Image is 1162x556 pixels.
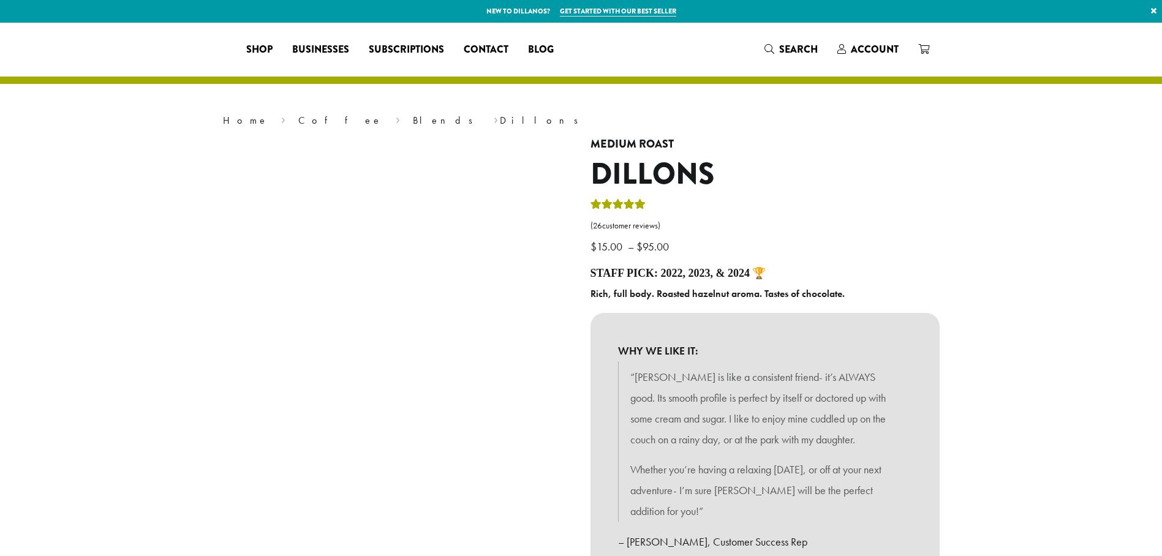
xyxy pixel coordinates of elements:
[528,42,554,58] span: Blog
[281,109,285,128] span: ›
[590,157,940,192] h1: Dillons
[628,239,634,254] span: –
[755,39,828,59] a: Search
[413,114,481,127] a: Blends
[618,340,912,361] b: WHY WE LIKE IT:
[593,220,602,231] span: 26
[236,40,282,59] a: Shop
[396,109,400,128] span: ›
[560,6,676,17] a: Get started with our best seller
[246,42,273,58] span: Shop
[590,267,940,280] h4: Staff Pick: 2022, 2023, & 2024 🏆
[851,42,899,56] span: Account
[590,287,845,300] b: Rich, full body. Roasted hazelnut aroma. Tastes of chocolate.
[590,220,940,232] a: (26customer reviews)
[494,109,498,128] span: ›
[636,239,672,254] bdi: 95.00
[298,114,382,127] a: Coffee
[590,197,646,216] div: Rated 5.00 out of 5
[223,114,268,127] a: Home
[779,42,818,56] span: Search
[630,367,900,449] p: “[PERSON_NAME] is like a consistent friend- it’s ALWAYS good. Its smooth profile is perfect by it...
[630,459,900,521] p: Whether you’re having a relaxing [DATE], or off at your next adventure- I’m sure [PERSON_NAME] wi...
[464,42,508,58] span: Contact
[590,239,625,254] bdi: 15.00
[618,532,912,552] p: – [PERSON_NAME], Customer Success Rep
[369,42,444,58] span: Subscriptions
[636,239,643,254] span: $
[223,113,940,128] nav: Breadcrumb
[292,42,349,58] span: Businesses
[590,239,597,254] span: $
[590,138,940,151] h4: Medium Roast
